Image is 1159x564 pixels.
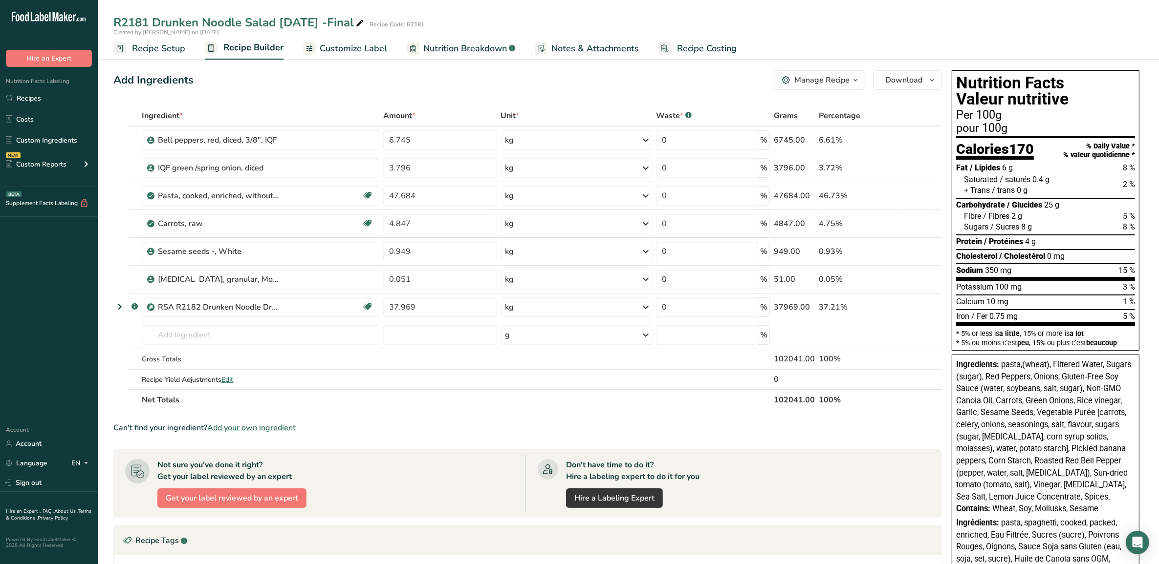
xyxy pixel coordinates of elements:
a: About Us . [54,508,78,515]
div: 3.72% [819,162,895,174]
span: Calcium [956,297,984,306]
th: 102041.00 [772,389,817,410]
span: Edit [221,375,233,384]
span: / Sucres [990,222,1019,231]
div: kg [505,190,514,202]
div: 47684.00 [774,190,815,202]
div: Recipe Tags [114,526,941,555]
div: * 5% ou moins c’est , 15% ou plus c’est [956,339,1135,346]
span: Customize Label [320,42,387,55]
div: Gross Totals [142,354,379,364]
div: Powered By FoodLabelMaker © 2025 All Rights Reserved [6,537,92,548]
span: 0 g [1017,186,1028,195]
a: Customize Label [303,38,387,60]
span: Sodium [956,266,983,275]
th: 100% [817,389,897,410]
a: Notes & Attachments [535,38,639,60]
button: Download [873,70,942,90]
span: Carbohydrate [956,200,1005,209]
div: 37969.00 [774,301,815,313]
span: Unit [501,110,520,122]
div: 100% [819,353,895,365]
span: 0 mg [1047,251,1065,261]
span: Recipe Costing [677,42,737,55]
div: 51.00 [774,273,815,285]
div: Sesame seeds -, White [158,246,280,257]
div: g [505,329,510,341]
span: Percentage [819,110,860,122]
span: Fibre [964,211,981,221]
span: 0.4 g [1032,175,1050,184]
span: 4 g [1025,237,1036,246]
span: peu [1017,339,1029,347]
a: Privacy Policy [38,515,68,522]
span: Recipe Builder [223,41,284,54]
div: IQF green /spring onion, diced [158,162,280,174]
div: [MEDICAL_DATA], granular, Monohydrate [158,273,280,285]
div: Don't have time to do it? Hire a labeling expert to do it for you [566,459,700,482]
div: Manage Recipe [794,74,850,86]
span: / Protéines [984,237,1023,246]
span: 1 % [1123,297,1135,306]
div: Open Intercom Messenger [1126,531,1149,554]
a: Recipe Builder [205,37,284,60]
span: 2 % [1123,180,1135,189]
div: Custom Reports [6,159,66,169]
span: beaucoup [1086,339,1117,347]
div: BETA [6,191,22,197]
div: Pasta, cooked, enriched, without added salt [158,190,280,202]
span: a lot [1070,330,1084,337]
div: 3796.00 [774,162,815,174]
div: kg [505,162,514,174]
span: Ingredients: [956,360,999,369]
th: Net Totals [140,389,772,410]
div: NEW [6,152,21,158]
button: Get your label reviewed by an expert [157,488,306,508]
span: Iron [956,312,969,321]
span: Grams [774,110,798,122]
span: 10 mg [986,297,1008,306]
span: 170 [1009,141,1034,157]
div: 949.00 [774,246,815,257]
span: / Fibres [983,211,1009,221]
span: Ingredient [142,110,183,122]
div: Carrots, raw [158,218,280,230]
div: Add Ingredients [113,72,194,88]
span: Cholesterol [956,251,997,261]
span: / Lipides [970,163,1000,172]
span: Get your label reviewed by an expert [166,492,298,504]
div: 102041.00 [774,353,815,365]
span: Amount [383,110,415,122]
a: Recipe Costing [658,38,737,60]
span: / Cholestérol [999,251,1045,261]
div: kg [505,246,514,257]
div: kg [505,218,514,230]
div: 6745.00 [774,134,815,146]
div: 0.05% [819,273,895,285]
input: Add Ingredient [142,325,379,345]
a: Hire a Labeling Expert [566,488,663,508]
span: 8 % [1123,163,1135,172]
a: Terms & Conditions . [6,508,91,522]
span: / saturés [1000,175,1030,184]
div: Bell peppers, red, diced, 3/8", IQF [158,134,280,146]
span: Created by [PERSON_NAME] on [DATE] [113,28,219,36]
div: 46.73% [819,190,895,202]
a: FAQ . [43,508,54,515]
div: Recipe Yield Adjustments [142,375,379,385]
span: 5 % [1123,312,1135,321]
div: 37.21% [819,301,895,313]
span: Nutrition Breakdown [423,42,507,55]
div: 4.75% [819,218,895,230]
div: pour 100g [956,123,1135,134]
div: Recipe Code: R2181 [370,20,424,29]
a: Language [6,455,47,472]
span: Wheat, Soy, Mollusks, Sesame [992,504,1098,513]
span: Download [885,74,922,86]
span: 8 % [1123,222,1135,231]
span: / Fer [971,312,987,321]
span: + Trans [964,186,990,195]
div: RSA R2182 Drunken Noodle Dressing [158,301,280,313]
span: Potassium [956,282,993,292]
a: Nutrition Breakdown [407,38,515,60]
